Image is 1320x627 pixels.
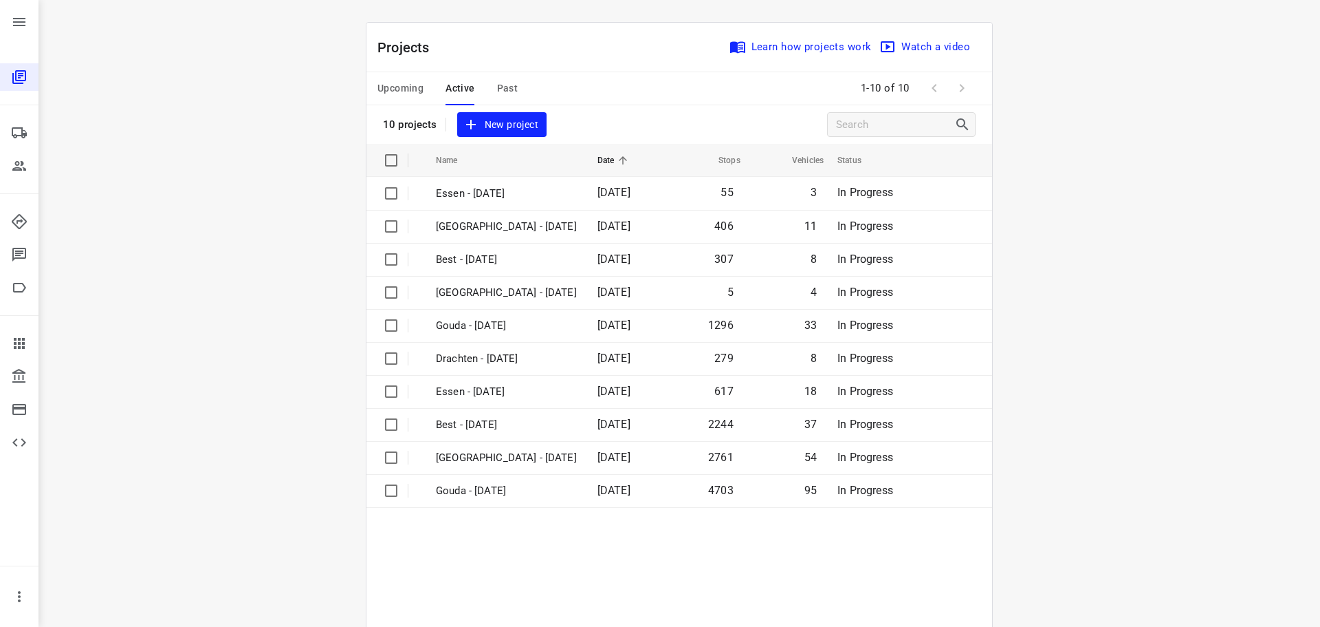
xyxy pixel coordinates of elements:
span: [DATE] [597,418,630,431]
span: Previous Page [921,74,948,102]
span: Active [445,80,474,97]
p: Antwerpen - Tuesday [436,285,577,301]
p: Essen - Tuesday [436,186,577,202]
span: Date [597,152,632,169]
span: [DATE] [597,451,630,464]
input: Search projects [836,114,954,136]
span: In Progress [837,319,893,332]
span: 18 [804,385,817,398]
span: In Progress [837,451,893,464]
span: In Progress [837,352,893,365]
span: Vehicles [774,152,824,169]
span: [DATE] [597,385,630,398]
span: In Progress [837,253,893,266]
span: In Progress [837,186,893,199]
span: 2761 [708,451,734,464]
span: 3 [811,186,817,199]
span: In Progress [837,484,893,497]
p: 10 projects [383,118,437,131]
span: 1296 [708,319,734,332]
span: [DATE] [597,186,630,199]
span: 37 [804,418,817,431]
span: In Progress [837,286,893,299]
span: 279 [714,352,734,365]
span: 4703 [708,484,734,497]
span: 8 [811,253,817,266]
span: Status [837,152,879,169]
span: [DATE] [597,220,630,233]
span: 2244 [708,418,734,431]
span: Upcoming [377,80,423,97]
span: [DATE] [597,352,630,365]
span: New project [465,116,538,134]
span: Past [497,80,518,97]
span: 5 [727,286,734,299]
span: [DATE] [597,286,630,299]
span: In Progress [837,418,893,431]
div: Search [954,116,975,133]
span: 1-10 of 10 [855,74,915,103]
span: 406 [714,220,734,233]
span: 307 [714,253,734,266]
span: Name [436,152,476,169]
span: In Progress [837,385,893,398]
p: Essen - Monday [436,384,577,400]
span: 55 [720,186,733,199]
span: In Progress [837,220,893,233]
p: Gouda - Tuesday [436,318,577,334]
span: 617 [714,385,734,398]
span: 4 [811,286,817,299]
span: [DATE] [597,253,630,266]
p: Zwolle - Monday [436,450,577,466]
p: Projects [377,37,441,58]
p: Best - Monday [436,417,577,433]
span: 95 [804,484,817,497]
p: Drachten - [DATE] [436,351,577,367]
p: Best - Tuesday [436,252,577,268]
span: Stops [701,152,740,169]
span: 54 [804,451,817,464]
p: Gouda - [DATE] [436,483,577,499]
span: [DATE] [597,319,630,332]
span: 11 [804,220,817,233]
span: Next Page [948,74,976,102]
p: Zwolle - Tuesday [436,219,577,235]
span: [DATE] [597,484,630,497]
span: 33 [804,319,817,332]
span: 8 [811,352,817,365]
button: New project [457,112,547,138]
